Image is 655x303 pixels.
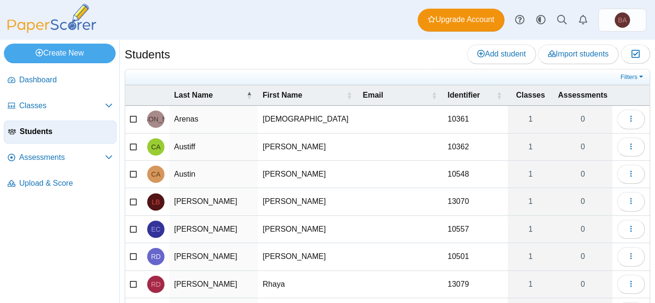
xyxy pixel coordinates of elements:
[125,46,170,63] h1: Students
[443,161,508,188] td: 10548
[443,134,508,161] td: 10362
[4,26,100,34] a: PaperScorer
[246,85,252,105] span: Last Name : Activate to invert sorting
[4,172,117,195] a: Upload & Score
[553,106,612,133] a: 0
[347,85,352,105] span: First Name : Activate to sort
[443,188,508,215] td: 13070
[128,116,183,123] span: Jesus Arenas
[538,45,619,64] a: Import students
[258,243,358,270] td: [PERSON_NAME]
[363,91,384,99] span: Email
[418,9,504,32] a: Upgrade Account
[169,243,258,270] td: [PERSON_NAME]
[4,44,116,63] a: Create New
[618,72,647,82] a: Filters
[432,85,437,105] span: Email : Activate to sort
[151,226,160,233] span: Emma Coughlan
[258,134,358,161] td: [PERSON_NAME]
[258,271,358,298] td: Rhaya
[467,45,536,64] a: Add student
[448,91,480,99] span: Identifier
[573,10,594,31] a: Alerts
[151,171,160,178] span: Cooper Austin
[553,161,612,188] a: 0
[20,126,112,137] span: Students
[508,134,553,160] a: 1
[151,144,160,150] span: Cooper Austiff
[169,106,258,133] td: Arenas
[4,95,117,118] a: Classes
[508,243,553,270] a: 1
[428,14,494,25] span: Upgrade Account
[553,134,612,160] a: 0
[508,161,553,188] a: 1
[169,161,258,188] td: Austin
[443,243,508,270] td: 10501
[443,216,508,243] td: 10557
[258,161,358,188] td: [PERSON_NAME]
[508,106,553,133] a: 1
[598,9,646,32] a: Brent Adams
[19,75,113,85] span: Dashboard
[558,91,608,99] span: Assessments
[4,69,117,92] a: Dashboard
[496,85,502,105] span: Identifier : Activate to sort
[258,216,358,243] td: [PERSON_NAME]
[152,199,160,205] span: Leah Beaupre
[19,178,113,189] span: Upload & Score
[19,152,105,163] span: Assessments
[258,188,358,215] td: [PERSON_NAME]
[169,216,258,243] td: [PERSON_NAME]
[477,50,526,58] span: Add student
[508,188,553,215] a: 1
[508,271,553,298] a: 1
[174,91,213,99] span: Last Name
[4,146,117,169] a: Assessments
[169,271,258,298] td: [PERSON_NAME]
[548,50,608,58] span: Import students
[151,253,161,260] span: Richard Darr
[508,216,553,243] a: 1
[151,281,161,288] span: Rhaya DePaolo
[553,216,612,243] a: 0
[516,91,545,99] span: Classes
[169,134,258,161] td: Austiff
[615,12,630,28] span: Brent Adams
[553,243,612,270] a: 0
[19,101,105,111] span: Classes
[443,271,508,298] td: 13079
[553,271,612,298] a: 0
[263,91,303,99] span: First Name
[4,4,100,33] img: PaperScorer
[169,188,258,215] td: [PERSON_NAME]
[553,188,612,215] a: 0
[4,121,117,144] a: Students
[258,106,358,133] td: [DEMOGRAPHIC_DATA]
[443,106,508,133] td: 10361
[618,17,627,23] span: Brent Adams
